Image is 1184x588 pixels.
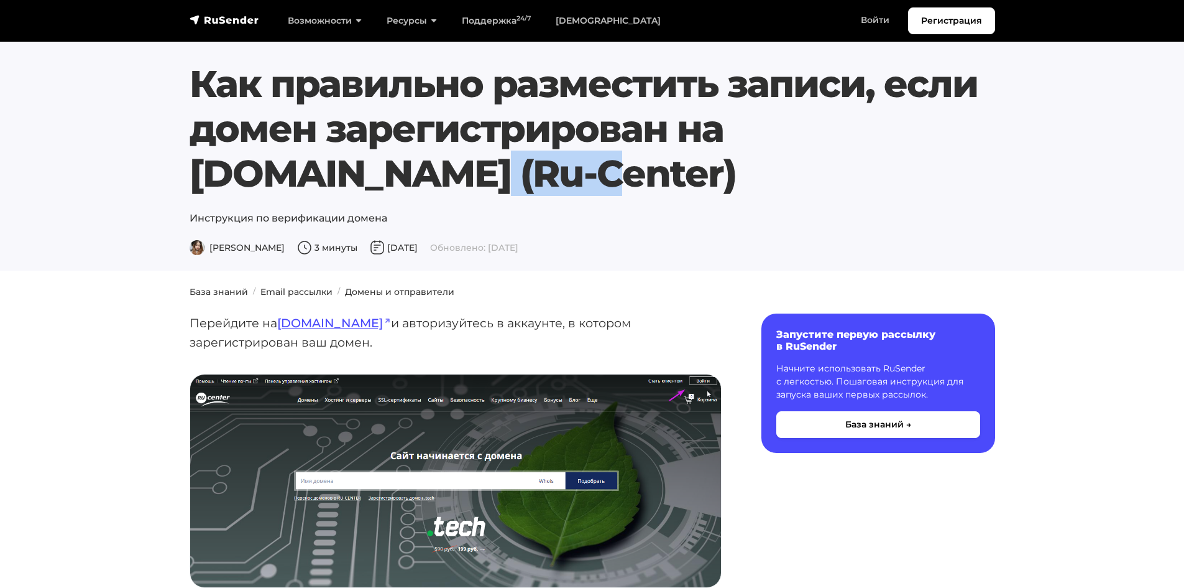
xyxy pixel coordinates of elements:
a: База знаний [190,286,248,297]
a: Возможности [275,8,374,34]
p: Перейдите на и авторизуйтесь в аккаунте, в котором зарегистрирован ваш домен. [190,314,722,352]
img: RuSender [190,14,259,26]
a: Email рассылки [260,286,333,297]
nav: breadcrumb [182,286,1003,299]
span: [PERSON_NAME] [190,242,285,253]
a: [DEMOGRAPHIC_DATA] [543,8,673,34]
span: 3 минуты [297,242,357,253]
a: Войти [848,7,902,33]
button: База знаний → [776,411,980,438]
sup: 24/7 [516,14,531,22]
h1: Как правильно разместить записи, если домен зарегистрирован на [DOMAIN_NAME] (Ru-Center) [190,62,995,196]
a: [DOMAIN_NAME] [277,315,391,330]
a: Ресурсы [374,8,449,34]
a: Домены и отправители [345,286,454,297]
span: Обновлено: [DATE] [430,242,518,253]
p: Начните использовать RuSender с легкостью. Пошаговая инструкция для запуска ваших первых рассылок. [776,362,980,401]
a: Запустите первую рассылку в RuSender Начните использовать RuSender с легкостью. Пошаговая инструк... [761,314,995,453]
img: Время чтения [297,240,312,255]
h6: Запустите первую рассылку в RuSender [776,329,980,352]
img: Дата публикации [370,240,385,255]
span: [DATE] [370,242,418,253]
a: Поддержка24/7 [449,8,543,34]
a: Регистрация [908,7,995,34]
p: Инструкция по верификации домена [190,211,995,226]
